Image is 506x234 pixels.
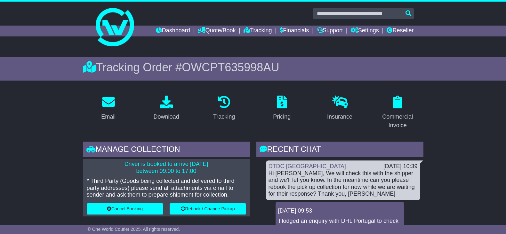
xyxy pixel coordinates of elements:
[323,93,357,123] a: Insurance
[83,142,250,159] div: Manage collection
[213,113,235,121] div: Tracking
[198,26,236,36] a: Quote/Book
[279,218,401,231] p: I lodged an enquiry with DHL Portugal to check the status of the collection of the freight.
[280,26,309,36] a: Financials
[153,113,179,121] div: Download
[383,163,418,170] div: [DATE] 10:39
[87,203,163,215] button: Cancel Booking
[87,178,246,199] p: * Third Party (Goods being collected and delivered to third party addresses) please send all atta...
[269,163,346,169] a: DTDC [GEOGRAPHIC_DATA]
[269,93,295,123] a: Pricing
[327,113,352,121] div: Insurance
[244,26,272,36] a: Tracking
[156,26,190,36] a: Dashboard
[273,113,291,121] div: Pricing
[256,142,423,159] div: RECENT CHAT
[387,26,414,36] a: Reseller
[351,26,379,36] a: Settings
[88,227,180,232] span: © One World Courier 2025. All rights reserved.
[83,60,423,74] div: Tracking Order #
[97,93,120,123] a: Email
[87,161,246,175] p: Driver is booked to arrive [DATE] between 09:00 to 17:00
[170,203,246,215] button: Rebook / Change Pickup
[182,61,279,74] span: OWCPT635998AU
[317,26,343,36] a: Support
[149,93,183,123] a: Download
[376,113,419,130] div: Commercial Invoice
[101,113,116,121] div: Email
[372,93,423,132] a: Commercial Invoice
[269,170,418,198] div: Hi [PERSON_NAME], We will check this with the shipper and we'll let you know. In the meantime can...
[278,207,402,215] div: [DATE] 09:53
[209,93,239,123] a: Tracking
